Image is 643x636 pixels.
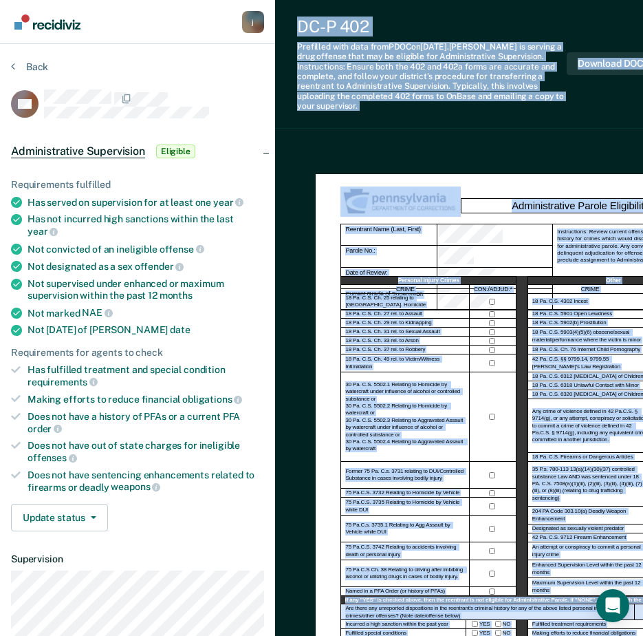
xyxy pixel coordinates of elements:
label: 18 Pa. C.S. Ch. 31 rel. to Sexual Assault [345,328,439,335]
div: Not designated as a sex [28,260,264,273]
label: 18 Pa. C.S. Ch. 37 rel. to Robbery [345,346,425,353]
span: year [28,226,58,237]
button: Profile dropdown button [242,11,264,33]
label: Designated as sexually violent predator [532,525,624,532]
span: offender [135,261,184,272]
div: CON./ADJUD.* [470,285,516,294]
div: YES NO [466,620,516,628]
div: Parole No.: [437,246,552,267]
img: Recidiviz [14,14,80,30]
label: 18 Pa. C.S. 5901 Open Lewdness [532,310,612,317]
div: Reentrant Name (Last, First) [437,224,552,246]
label: 18 Pa. C.S. Ch. 33 rel. to Arson [345,337,419,344]
span: offenses [28,452,77,463]
label: 18 Pa. C.S. Ch. 76 Internet Child Pornography [532,346,640,353]
label: Former 75 Pa. C.s. 3731 relating to DUI/Controlled Substance in cases involving bodily injury [345,468,465,483]
label: 18 Pa. C.S. Ch. 49 rel. to Victim/Witness Intimidation [345,356,465,370]
label: 18 Pa. C.S. 4302 Incest [532,298,588,305]
label: 75 Pa.C.S. 3735 Relating to Homicide by Vehicle while DUI [345,499,465,513]
div: Has not incurred high sanctions within the last [28,213,264,237]
span: Eligible [156,145,195,158]
div: Not marked [28,307,264,319]
label: 30 Pa. C.S. 5502.1 Relating to Homicide by watercraft under influence of alcohol or controlled su... [345,381,465,453]
div: Not convicted of an ineligible [28,243,264,255]
button: Update status [11,504,108,531]
div: Has served on supervision for at least one [28,196,264,209]
label: 18 Pa. C.S. Firearms or Dangerous Articles [532,454,633,460]
div: Date of Review: [437,268,552,289]
label: 18 Pa. C.S. Ch. 25 relating to [GEOGRAPHIC_DATA]. Homicide [345,295,465,309]
label: 18 Pa. C.S. Ch. 27 rel. to Assault [345,310,422,317]
label: 75 Pa.C.S. 3742 Relating to accidents involving death or personal injury [345,544,465,558]
label: Named in a PFA Order (or history of PFAs) [345,588,445,595]
label: 18 Pa. C.S. Ch. 29 rel. to Kidnapping [345,319,431,326]
span: weapons [111,481,160,492]
label: 75 Pa.C.s. 3735.1 Relating to Agg Assault by Vehicle while DUI [345,522,465,536]
span: requirements [28,377,98,388]
div: CRIME [340,285,470,294]
div: Open Intercom Messenger [596,589,629,622]
span: obligations [182,394,242,405]
div: Requirements fulfilled [11,179,264,191]
span: date [170,324,190,335]
div: Does not have out of state charges for ineligible [28,440,264,463]
div: Requirements for agents to check [11,347,264,359]
div: Are there any unreported dispositions in the reentrant's criminal history for any of the above li... [340,604,635,620]
div: Reentrant Name (Last, First) [340,224,437,246]
div: Making efforts to reduce financial [28,393,264,405]
label: 18 Pa. C.S. 6318 Unlawful Contact with Minor [532,382,639,389]
label: 42 Pa. C.S. 9712 Firearm Enhancement [532,534,626,541]
div: Incurred a high sanction within the past year [340,620,466,628]
div: Does not have sentencing enhancements related to firearms or deadly [28,469,264,493]
span: NAE [82,307,112,318]
dt: Supervision [11,553,264,565]
div: Parole No.: [340,246,437,267]
label: 75 Pa.C.S. 3732 Relating to Homicide by Vehicle [345,489,459,496]
label: 75 Pa.C.S Ch. 38 Relating to driving after imbibing alcohol or utilizing drugs in cases of bodily... [345,566,465,581]
div: Has fulfilled treatment and special condition [28,364,264,388]
button: Back [11,61,48,73]
span: months [160,290,193,301]
div: Date of Review: [340,268,437,289]
div: Personal Injury Crimes [340,276,516,285]
div: DC-P 402 [297,17,567,36]
span: offense [160,244,204,255]
div: j [242,11,264,33]
label: 18 Pa. C.S. 5902(b) Prostitution [532,319,607,326]
div: Does not have a history of PFAs or a current PFA order [28,411,264,434]
span: Administrative Supervision [11,145,145,158]
img: PDOC Logo [340,187,461,217]
div: Prefilled with data from PDOC on [DATE] . [PERSON_NAME] is serving a drug offense that may be eli... [297,42,567,112]
div: Not supervised under enhanced or maximum supervision within the past 12 [28,278,264,301]
div: Not [DATE] of [PERSON_NAME] [28,324,264,336]
span: year [213,197,243,208]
